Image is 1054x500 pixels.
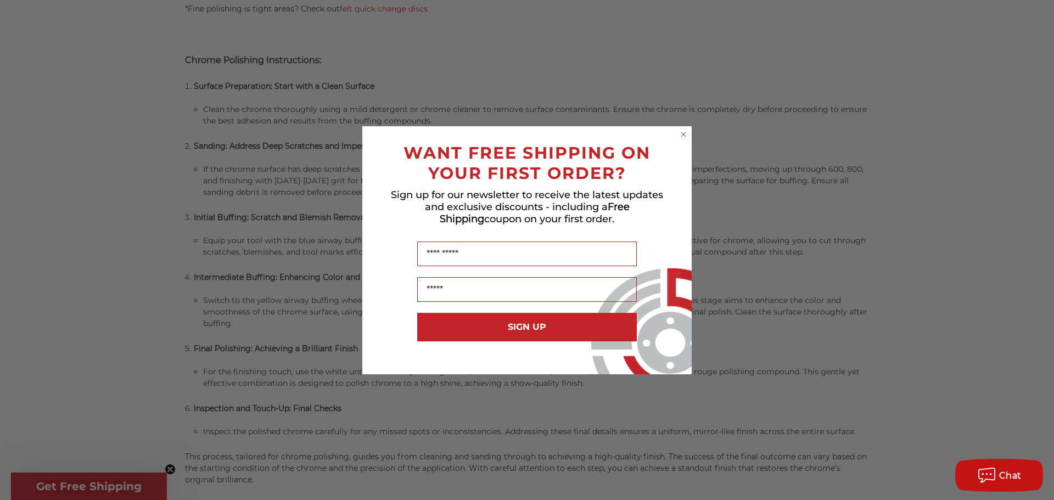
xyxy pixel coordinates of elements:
[440,201,630,225] span: Free Shipping
[999,470,1022,481] span: Chat
[403,143,651,183] span: WANT FREE SHIPPING ON YOUR FIRST ORDER?
[678,129,689,140] button: Close dialog
[955,459,1043,492] button: Chat
[417,277,637,302] input: Email
[417,313,637,341] button: SIGN UP
[391,189,663,225] span: Sign up for our newsletter to receive the latest updates and exclusive discounts - including a co...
